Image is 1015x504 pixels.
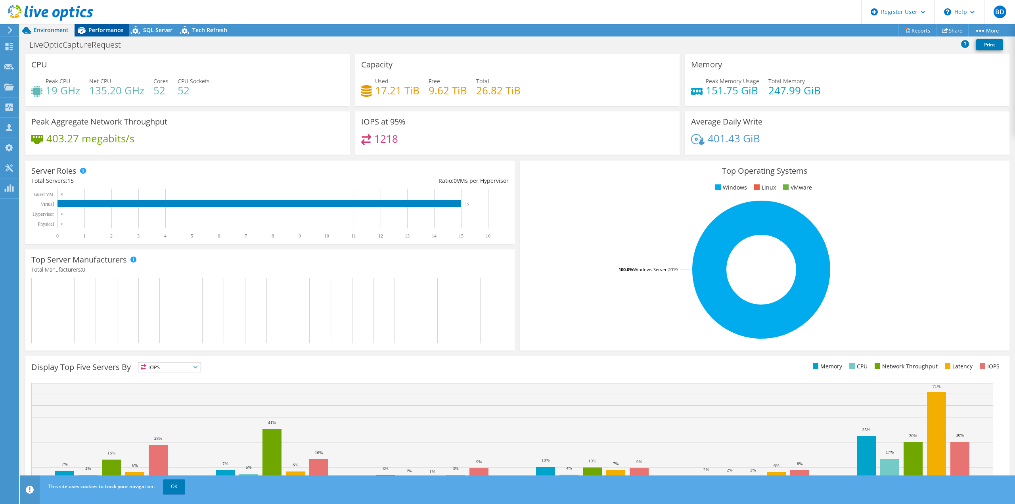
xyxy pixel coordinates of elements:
[34,26,69,34] span: Environment
[31,176,270,185] div: Total Servers:
[978,362,1000,371] li: IOPS
[191,233,193,239] text: 5
[636,459,642,464] text: 9%
[61,192,63,196] text: 0
[46,77,70,85] span: Peak CPU
[383,466,389,471] text: 3%
[909,433,917,438] text: 30%
[811,362,842,371] li: Memory
[67,177,74,184] span: 15
[46,86,80,95] h4: 19 GHz
[218,233,220,239] text: 6
[454,177,457,184] span: 0
[34,192,54,197] text: Guest VM
[89,77,111,85] span: Net CPU
[361,60,393,69] h3: Capacity
[82,266,85,273] span: 0
[107,450,115,455] text: 16%
[956,433,964,437] text: 30%
[486,233,490,239] text: 16
[41,201,54,207] text: Virtual
[691,117,762,126] h3: Average Daily Write
[703,467,709,472] text: 2%
[429,86,467,95] h4: 9.62 TiB
[781,183,812,192] li: VMware
[976,39,1003,50] a: Print
[351,233,356,239] text: 11
[774,463,779,468] text: 6%
[270,176,509,185] div: Ratio: VMs per Hypervisor
[132,463,138,468] text: 6%
[706,86,759,95] h4: 151.75 GiB
[31,117,167,126] h3: Peak Aggregate Network Throughput
[566,466,572,470] text: 4%
[26,40,133,49] h1: LiveOpticCaptureRequest
[613,461,619,466] text: 7%
[797,461,803,466] text: 8%
[375,86,419,95] h4: 17.21 TiB
[143,26,172,34] span: SQL Server
[375,77,389,85] span: Used
[588,458,596,463] text: 10%
[691,60,722,69] h3: Memory
[465,202,469,206] text: 15
[38,221,54,227] text: Physical
[324,233,329,239] text: 10
[48,483,155,490] span: This site uses cookies to track your navigation.
[56,233,59,239] text: 0
[706,77,759,85] span: Peak Memory Usage
[476,86,521,95] h4: 26.82 TiB
[374,134,398,143] h4: 1218
[138,362,201,372] span: IOPS
[61,212,63,216] text: 0
[268,420,276,425] text: 41%
[432,233,437,239] text: 14
[750,468,756,472] text: 2%
[31,255,127,264] h3: Top Server Manufacturers
[31,265,509,274] h4: Total Manufacturers:
[933,384,940,389] text: 71%
[619,266,633,272] tspan: 100.0%
[154,436,162,441] text: 28%
[526,167,1004,175] h3: Top Operating Systems
[153,86,169,95] h4: 52
[898,24,936,36] a: Reports
[153,77,169,85] span: Cores
[768,86,821,95] h4: 247.99 GiB
[83,233,86,239] text: 1
[245,233,247,239] text: 7
[405,233,410,239] text: 13
[944,8,951,15] svg: \n
[429,469,435,474] text: 1%
[713,183,747,192] li: Windows
[315,450,323,455] text: 16%
[61,222,63,226] text: 0
[31,167,77,175] h3: Server Roles
[847,362,868,371] li: CPU
[222,461,228,466] text: 7%
[378,233,383,239] text: 12
[862,427,870,432] text: 35%
[542,458,550,462] text: 10%
[31,60,47,69] h3: CPU
[752,183,776,192] li: Linux
[429,77,440,85] span: Free
[192,26,227,34] span: Tech Refresh
[272,233,274,239] text: 8
[936,24,969,36] a: Share
[994,6,1006,18] span: BD
[476,77,489,85] span: Total
[727,468,733,472] text: 2%
[886,450,894,454] text: 17%
[89,86,144,95] h4: 135.20 GHz
[476,459,482,464] text: 9%
[968,24,1005,36] a: More
[299,233,301,239] text: 9
[943,362,973,371] li: Latency
[62,462,68,466] text: 7%
[293,462,299,467] text: 6%
[164,233,167,239] text: 4
[453,466,459,471] text: 3%
[33,211,54,217] text: Hypervisor
[406,468,412,473] text: 1%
